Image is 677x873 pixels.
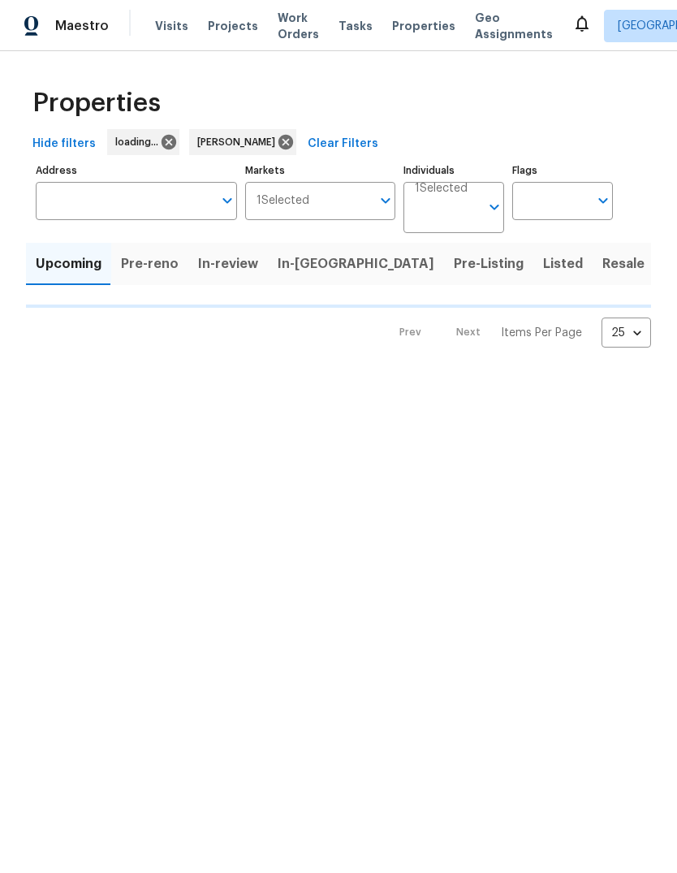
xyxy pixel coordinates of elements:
span: Visits [155,18,188,34]
span: Maestro [55,18,109,34]
span: Work Orders [278,10,319,42]
span: In-[GEOGRAPHIC_DATA] [278,253,434,275]
nav: Pagination Navigation [384,318,651,348]
span: Hide filters [32,134,96,154]
label: Markets [245,166,396,175]
span: Tasks [338,20,373,32]
span: Pre-reno [121,253,179,275]
span: 1 Selected [257,194,309,208]
button: Open [374,189,397,212]
div: 25 [602,312,651,354]
label: Individuals [403,166,504,175]
button: Hide filters [26,129,102,159]
button: Open [216,189,239,212]
span: 1 Selected [415,182,468,196]
span: Clear Filters [308,134,378,154]
label: Address [36,166,237,175]
div: loading... [107,129,179,155]
p: Items Per Page [501,325,582,341]
button: Open [483,196,506,218]
span: Geo Assignments [475,10,553,42]
span: Properties [32,95,161,111]
button: Clear Filters [301,129,385,159]
span: [PERSON_NAME] [197,134,282,150]
span: Pre-Listing [454,253,524,275]
span: Projects [208,18,258,34]
div: [PERSON_NAME] [189,129,296,155]
button: Open [592,189,614,212]
span: In-review [198,253,258,275]
span: Properties [392,18,455,34]
span: loading... [115,134,165,150]
span: Upcoming [36,253,101,275]
span: Resale [602,253,645,275]
label: Flags [512,166,613,175]
span: Listed [543,253,583,275]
